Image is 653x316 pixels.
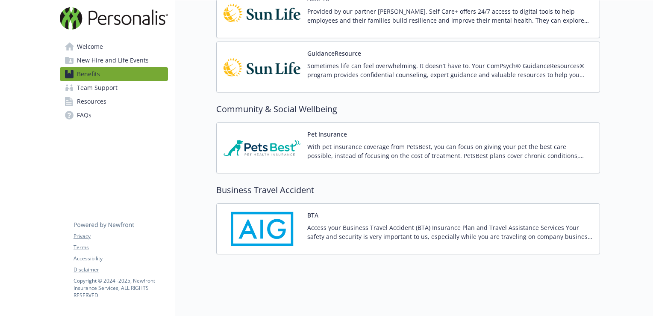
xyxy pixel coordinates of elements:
[224,130,300,166] img: Pets Best Insurance Services carrier logo
[60,81,168,95] a: Team Support
[74,277,168,299] p: Copyright © 2024 - 2025 , Newfront Insurance Services, ALL RIGHTS RESERVED
[74,266,168,274] a: Disclaimer
[74,233,168,240] a: Privacy
[77,95,106,108] span: Resources
[307,211,318,220] button: BTA
[307,142,593,160] p: With pet insurance coverage from PetsBest, you can focus on giving your pet the best care possibl...
[224,211,300,247] img: AIG American General Life Insurance Company carrier logo
[60,108,168,122] a: FAQs
[307,223,593,241] p: Access your Business Travel Accident (BTA) Insurance Plan and Travel Assistance Services Your saf...
[60,95,168,108] a: Resources
[224,49,300,85] img: Sun Life Financial carrier logo
[60,67,168,81] a: Benefits
[307,61,593,79] p: Sometimes life can feel overwhelming. It doesn’t have to. Your ComPsych® GuidanceResources® progr...
[77,108,91,122] span: FAQs
[307,130,347,139] button: Pet Insurance
[77,54,149,67] span: New Hire and Life Events
[77,40,103,54] span: Welcome
[74,244,168,251] a: Terms
[77,81,118,95] span: Team Support
[74,255,168,262] a: Accessibility
[307,7,593,25] p: Provided by our partner [PERSON_NAME], Self Care+ offers 24/7 access to digital tools to help emp...
[60,40,168,54] a: Welcome
[216,184,600,197] h2: Business Travel Accident
[307,49,361,58] button: GuidanceResource
[77,67,100,81] span: Benefits
[60,54,168,67] a: New Hire and Life Events
[216,103,600,116] h2: Community & Social Wellbeing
